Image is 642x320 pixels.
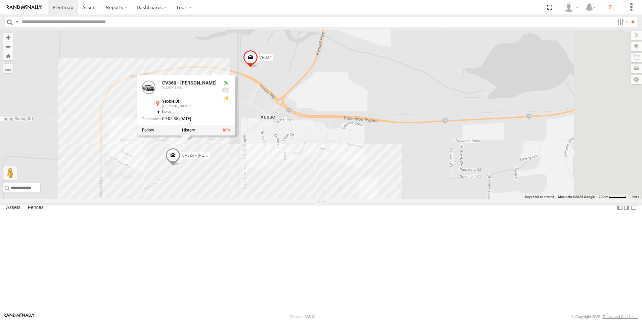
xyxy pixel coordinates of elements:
div: Date/time of location update [142,117,217,121]
div: GSM Signal = 3 [222,95,230,101]
label: Assets [3,203,24,212]
span: CV326 - [PERSON_NAME] [182,153,231,158]
label: Map Settings [631,75,642,84]
label: Dock Summary Table to the Left [616,203,623,213]
span: 0 [162,110,171,114]
button: Map Scale: 200 m per 50 pixels [597,195,629,199]
i: ? [605,2,615,13]
span: Map data ©2025 Google [558,195,595,199]
label: View Asset History [182,128,195,133]
label: Search Filter Options [614,17,629,27]
img: rand-logo.svg [7,5,42,10]
label: Measure [3,64,13,73]
button: Zoom Home [3,51,13,60]
span: VP007 [259,55,271,60]
button: Drag Pegman onto the map to open Street View [3,166,17,180]
a: View Asset Details [223,128,230,133]
a: View Asset Details [142,81,155,94]
a: Terms and Conditions [603,315,638,319]
a: CV360 - [PERSON_NAME] [162,80,217,86]
label: Hide Summary Table [630,203,637,213]
button: Zoom out [3,42,13,51]
label: Dock Summary Table to the Right [623,203,630,213]
div: Supervisors [162,86,217,90]
div: Yebble Dr [162,99,217,104]
div: No voltage information received from this device. [222,88,230,93]
a: Visit our Website [4,313,35,320]
div: © Copyright 2025 - [571,315,638,319]
div: Valid GPS Fix [222,81,230,86]
div: Graham Broom [561,2,581,12]
div: Version: 308.01 [290,315,316,319]
span: 200 m [599,195,608,199]
div: [PERSON_NAME] [162,105,217,109]
label: Fences [25,203,47,212]
label: Search Query [14,17,19,27]
label: Realtime tracking of Asset [142,128,154,133]
a: Terms (opens in new tab) [632,196,639,198]
button: Zoom in [3,33,13,42]
button: Keyboard shortcuts [525,195,554,199]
